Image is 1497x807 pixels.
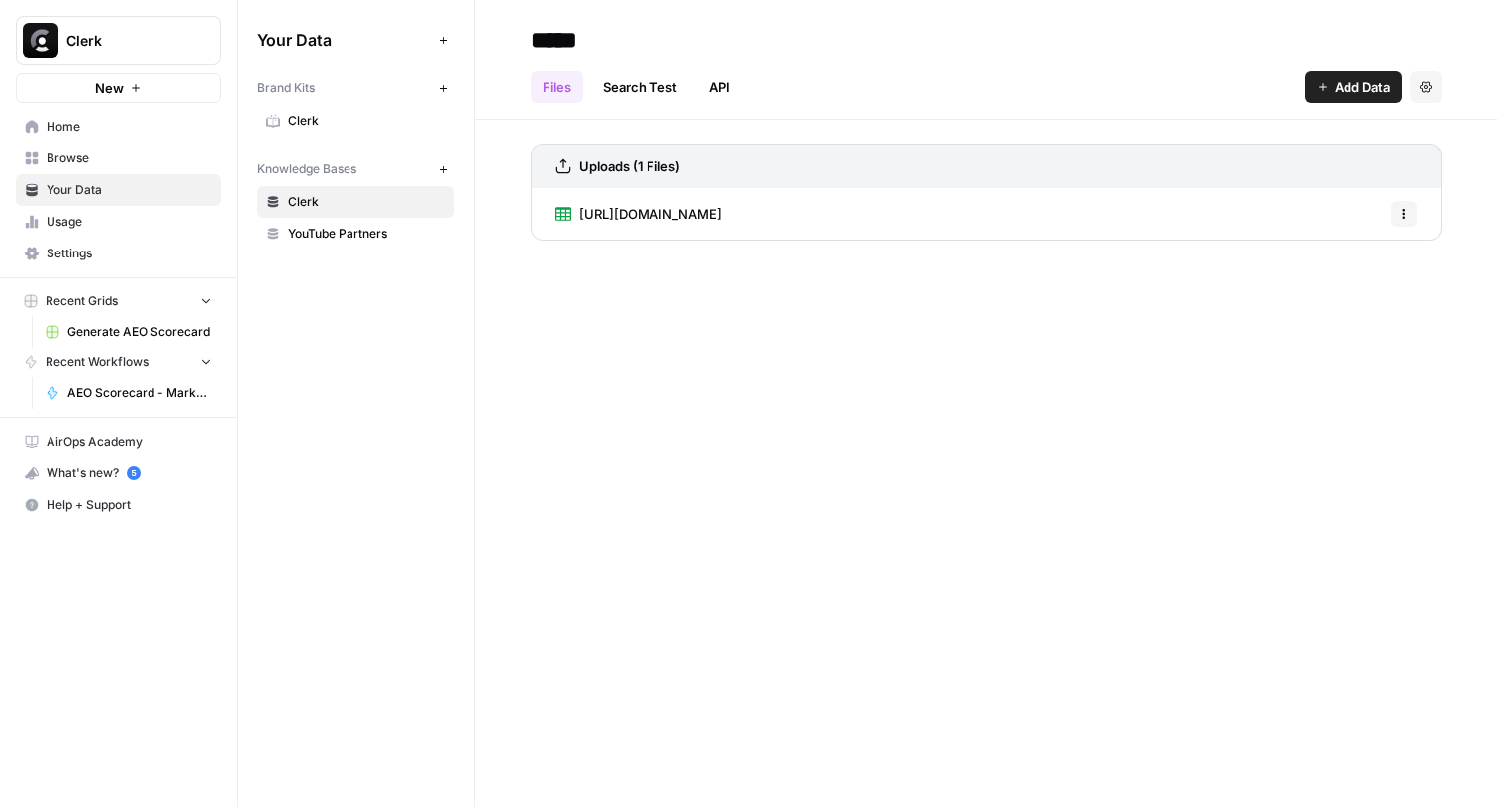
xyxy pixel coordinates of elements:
[579,204,722,224] span: [URL][DOMAIN_NAME]
[16,143,221,174] a: Browse
[257,186,454,218] a: Clerk
[579,156,680,176] h3: Uploads (1 Files)
[257,79,315,97] span: Brand Kits
[257,160,356,178] span: Knowledge Bases
[697,71,742,103] a: API
[47,118,212,136] span: Home
[16,16,221,65] button: Workspace: Clerk
[127,466,141,480] a: 5
[66,31,186,50] span: Clerk
[288,225,446,243] span: YouTube Partners
[17,458,220,488] div: What's new?
[47,433,212,451] span: AirOps Academy
[1305,71,1402,103] button: Add Data
[555,188,722,240] a: [URL][DOMAIN_NAME]
[555,145,680,188] a: Uploads (1 Files)
[16,286,221,316] button: Recent Grids
[16,238,221,269] a: Settings
[131,468,136,478] text: 5
[16,457,221,489] button: What's new? 5
[23,23,58,58] img: Clerk Logo
[257,218,454,250] a: YouTube Partners
[16,489,221,521] button: Help + Support
[47,496,212,514] span: Help + Support
[16,174,221,206] a: Your Data
[37,316,221,348] a: Generate AEO Scorecard
[591,71,689,103] a: Search Test
[531,71,583,103] a: Files
[46,353,149,371] span: Recent Workflows
[16,206,221,238] a: Usage
[67,384,212,402] span: AEO Scorecard - Markdown
[37,377,221,409] a: AEO Scorecard - Markdown
[46,292,118,310] span: Recent Grids
[16,426,221,457] a: AirOps Academy
[1335,77,1390,97] span: Add Data
[257,105,454,137] a: Clerk
[16,348,221,377] button: Recent Workflows
[288,112,446,130] span: Clerk
[288,193,446,211] span: Clerk
[95,78,124,98] span: New
[47,181,212,199] span: Your Data
[47,150,212,167] span: Browse
[16,73,221,103] button: New
[47,213,212,231] span: Usage
[47,245,212,262] span: Settings
[67,323,212,341] span: Generate AEO Scorecard
[16,111,221,143] a: Home
[257,28,431,51] span: Your Data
